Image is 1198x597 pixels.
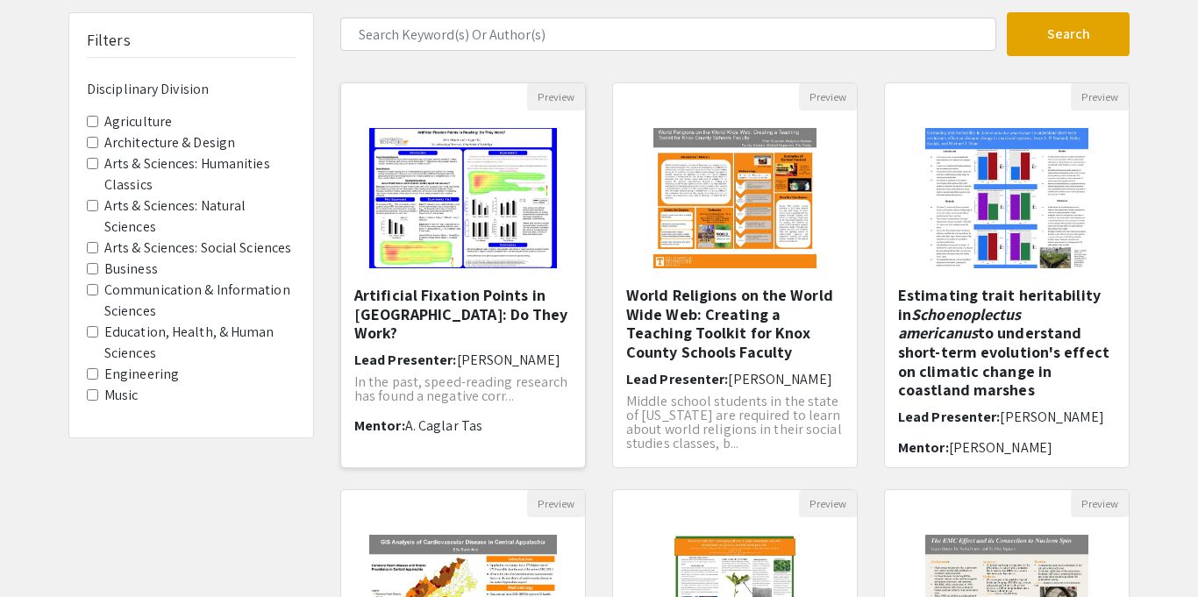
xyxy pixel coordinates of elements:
h6: Disciplinary Division [87,81,296,97]
div: Open Presentation <p>Estimating trait heritability in&nbsp;<em>Schoenoplectus americanus</em>&nbs... [884,82,1130,468]
label: Arts & Sciences: Natural Sciences [104,195,296,238]
button: Preview [799,83,857,110]
p: Middle school students in the state of [US_STATE] are required to learn about world religions in ... [626,394,844,451]
iframe: Chat [13,518,75,584]
img: <p>Artificial Fixation Points in Reading: Do They Work?</p> [352,110,574,286]
h6: Lead Presenter: [898,409,1116,425]
h5: Estimating trait heritability in to understand short-term evolution's effect on climatic change i... [898,286,1116,400]
label: Agriculture [104,111,172,132]
div: Open Presentation <p>Artificial Fixation Points in Reading: Do They Work?</p> [340,82,586,468]
button: Preview [527,490,585,517]
img: <p>Estimating trait heritability in&nbsp;<em>Schoenoplectus americanus</em>&nbsp;to understand sh... [908,110,1107,286]
label: Education, Health, & Human Sciences [104,322,296,364]
button: Preview [527,83,585,110]
input: Search Keyword(s) Or Author(s) [340,18,996,51]
span: A. Caglar Tas [405,416,482,435]
span: [PERSON_NAME] [728,370,831,388]
label: Engineering [104,364,179,385]
button: Preview [1071,490,1129,517]
label: Architecture & Design [104,132,235,153]
h6: Lead Presenter: [626,371,844,387]
h6: Lead Presenter: [354,352,572,368]
label: Music [104,385,139,406]
button: Preview [799,490,857,517]
span: In the past, speed-reading research has found a negative corr... [354,373,568,405]
span: [PERSON_NAME] [1000,408,1103,426]
label: Arts & Sciences: Social Sciences [104,238,291,259]
h5: Artificial Fixation Points in [GEOGRAPHIC_DATA]: Do They Work? [354,286,572,343]
span: Mentor: [898,438,949,457]
div: Open Presentation <p>World Religions on the World Wide Web: Creating a Teaching Toolkit for Knox ... [612,82,858,468]
button: Search [1007,12,1130,56]
label: Communication & Information Sciences [104,280,296,322]
button: Preview [1071,83,1129,110]
h5: World Religions on the World Wide Web: Creating a Teaching Toolkit for Knox County Schools Faculty [626,286,844,361]
img: <p>World Religions on the World Wide Web: Creating a Teaching Toolkit for Knox County Schools Fac... [636,110,835,286]
em: Schoenoplectus americanus [898,304,1022,344]
label: Arts & Sciences: Humanities Classics [104,153,296,195]
span: [PERSON_NAME] [949,438,1052,457]
h5: Filters [87,31,131,50]
span: [PERSON_NAME] [457,351,560,369]
span: Mentor: [354,416,405,435]
label: Business [104,259,158,280]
